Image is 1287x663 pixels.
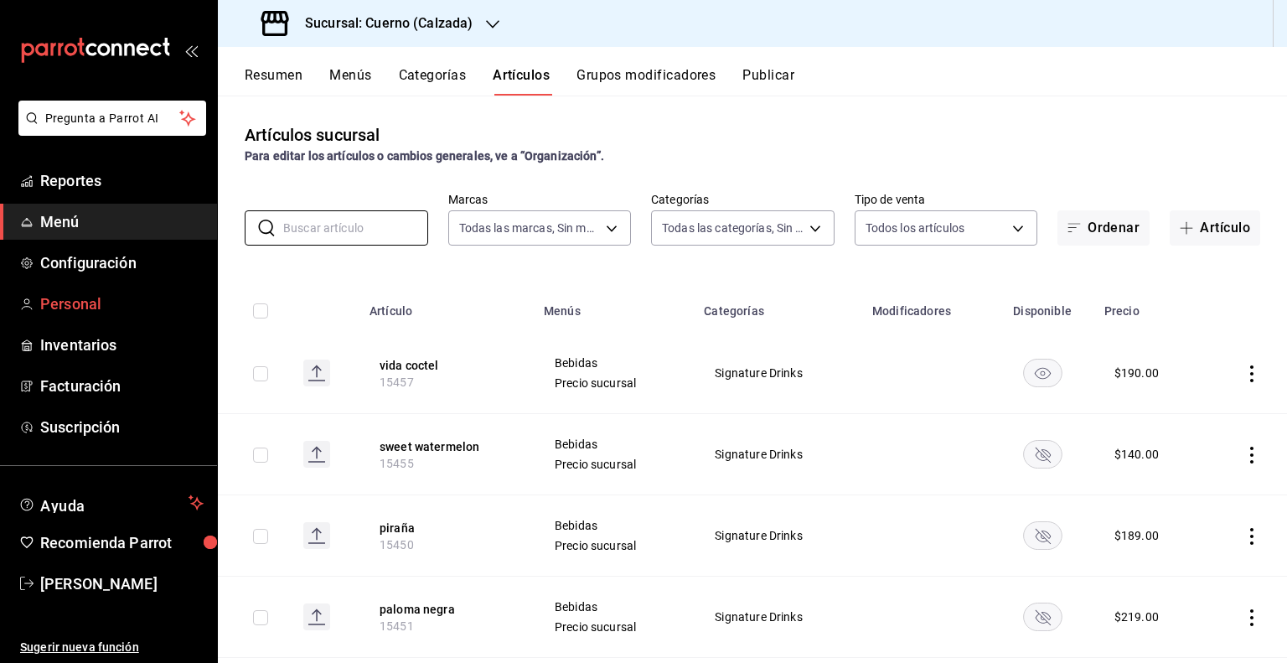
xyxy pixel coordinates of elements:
span: Precio sucursal [555,540,673,552]
span: Todas las marcas, Sin marca [459,220,601,236]
button: Grupos modificadores [576,67,716,96]
button: open_drawer_menu [184,44,198,57]
button: edit-product-location [380,357,514,374]
div: Artículos sucursal [245,122,380,148]
th: Precio [1094,279,1204,333]
span: Signature Drinks [715,367,841,379]
div: $ 190.00 [1114,365,1159,381]
button: Ordenar [1057,210,1150,246]
div: $ 219.00 [1114,609,1159,625]
button: Categorías [399,67,467,96]
strong: Para editar los artículos o cambios generales, ve a “Organización”. [245,149,604,163]
span: Precio sucursal [555,458,673,470]
th: Menús [534,279,694,333]
button: availability-product [1023,440,1062,469]
span: Recomienda Parrot [40,531,204,554]
button: actions [1243,528,1260,545]
div: $ 189.00 [1114,527,1159,544]
h3: Sucursal: Cuerno (Calzada) [292,13,473,34]
span: Inventarios [40,334,204,356]
button: actions [1243,609,1260,626]
span: Sugerir nueva función [20,639,204,656]
input: Buscar artículo [283,211,428,245]
span: Suscripción [40,416,204,438]
label: Marcas [448,194,632,205]
button: Resumen [245,67,302,96]
span: Pregunta a Parrot AI [45,110,180,127]
span: 15455 [380,457,414,470]
div: navigation tabs [245,67,1287,96]
label: Categorías [651,194,835,205]
span: Todas las categorías, Sin categoría [662,220,804,236]
span: Configuración [40,251,204,274]
th: Artículo [359,279,534,333]
span: Personal [40,293,204,315]
span: Ayuda [40,493,182,513]
span: Bebidas [555,357,673,369]
span: Facturación [40,375,204,397]
span: Bebidas [555,438,673,450]
label: Tipo de venta [855,194,1038,205]
span: 15450 [380,538,414,552]
button: Pregunta a Parrot AI [18,101,206,136]
th: Modificadores [862,279,990,333]
span: 15451 [380,619,414,633]
th: Disponible [990,279,1093,333]
button: edit-product-location [380,438,514,455]
span: Bebidas [555,520,673,531]
button: Menús [329,67,371,96]
button: availability-product [1023,359,1062,387]
span: Precio sucursal [555,621,673,633]
button: availability-product [1023,603,1062,631]
button: Artículos [493,67,550,96]
span: Signature Drinks [715,448,841,460]
span: Bebidas [555,601,673,613]
button: actions [1243,365,1260,382]
span: Signature Drinks [715,530,841,541]
button: edit-product-location [380,520,514,536]
th: Categorías [694,279,862,333]
button: Publicar [742,67,794,96]
div: $ 140.00 [1114,446,1159,463]
span: Menú [40,210,204,233]
span: Reportes [40,169,204,192]
span: [PERSON_NAME] [40,572,204,595]
a: Pregunta a Parrot AI [12,122,206,139]
button: Artículo [1170,210,1260,246]
span: Todos los artículos [866,220,965,236]
button: actions [1243,447,1260,464]
span: 15457 [380,376,414,389]
span: Signature Drinks [715,611,841,623]
button: edit-product-location [380,601,514,618]
button: availability-product [1023,521,1062,550]
span: Precio sucursal [555,377,673,389]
